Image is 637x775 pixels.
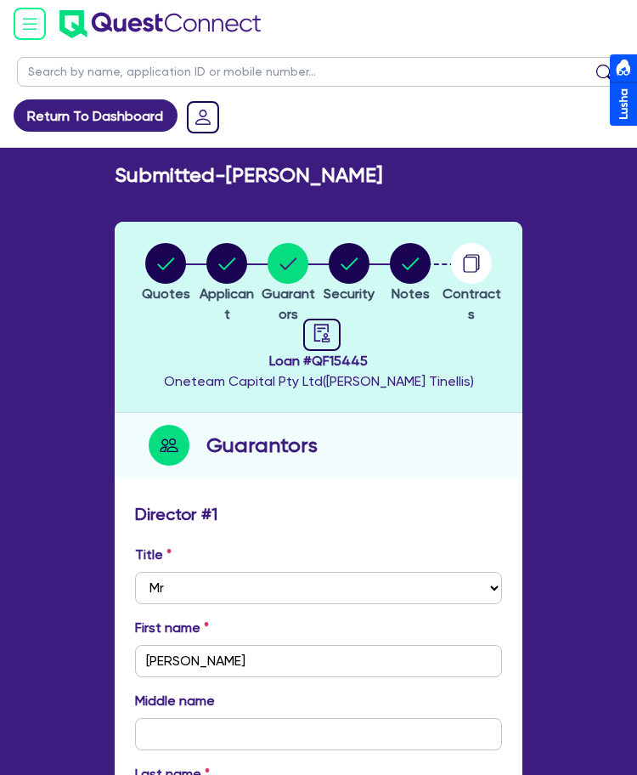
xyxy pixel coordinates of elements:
button: Quotes [141,242,191,305]
button: Contracts [441,242,502,325]
img: icon-menu-open [14,8,46,40]
span: Contracts [443,286,501,322]
a: Dropdown toggle [181,95,225,139]
input: Search by name, application ID or mobile number... [17,57,620,87]
h2: Submitted - [PERSON_NAME] [115,163,382,188]
span: audit [313,324,331,342]
a: Return To Dashboard [14,99,178,132]
button: Notes [389,242,431,305]
h2: Guarantors [206,430,318,461]
img: step-icon [149,425,189,466]
span: Notes [392,286,430,302]
label: Title [135,545,172,565]
button: Guarantors [257,242,318,325]
span: Oneteam Capital Pty Ltd ( [PERSON_NAME] Tinellis ) [164,373,474,389]
span: Applicant [200,286,254,322]
button: Security [323,242,375,305]
label: First name [135,618,209,638]
span: Quotes [142,286,190,302]
img: quest-connect-logo-blue [59,10,261,38]
label: Middle name [135,691,215,711]
span: Security [324,286,375,302]
button: Applicant [196,242,257,325]
h3: Director # 1 [135,504,217,524]
span: Loan # QF15445 [164,351,474,371]
span: Guarantors [262,286,315,322]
